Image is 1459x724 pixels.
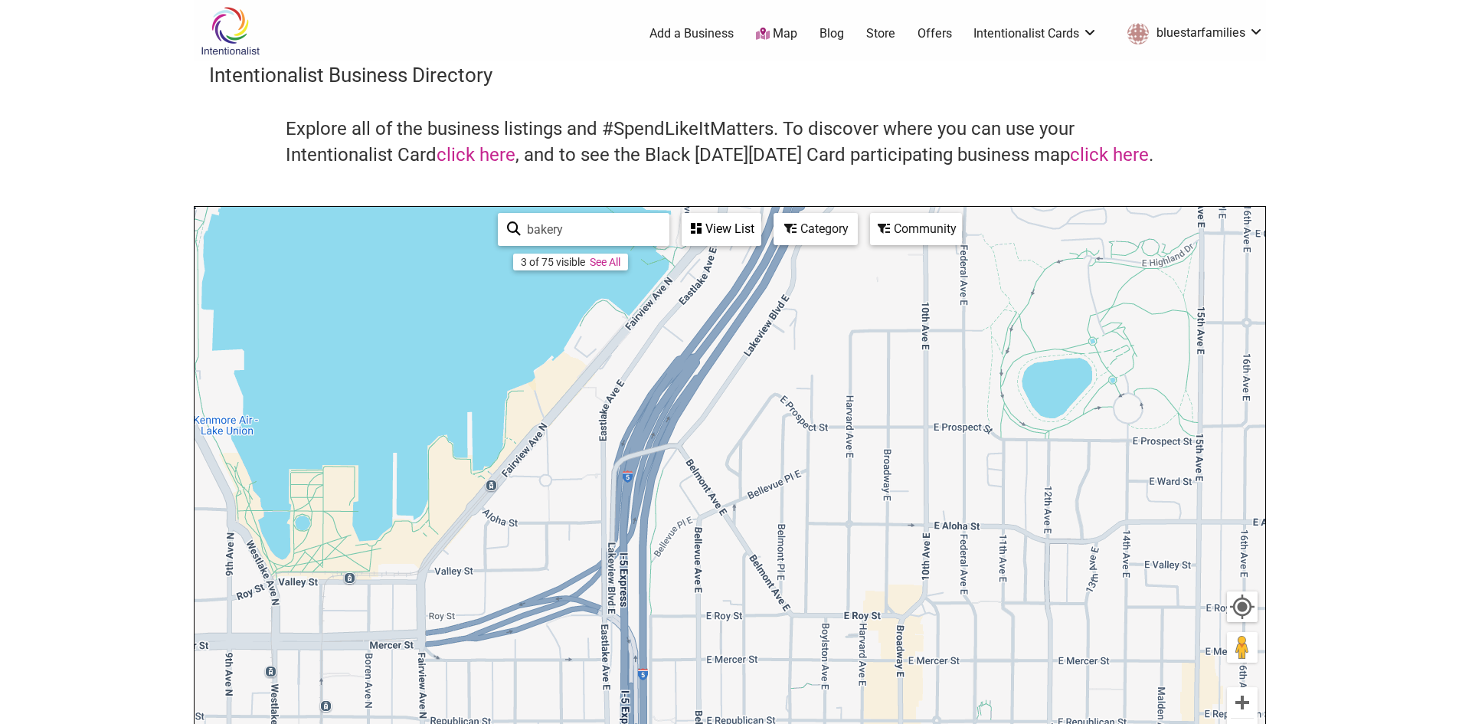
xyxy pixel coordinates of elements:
a: Map [756,25,797,43]
div: Filter by Community [870,213,962,245]
a: See All [590,256,620,268]
h4: Explore all of the business listings and #SpendLikeItMatters. To discover where you can use your ... [286,116,1174,168]
img: Intentionalist [194,6,267,56]
button: Drag Pegman onto the map to open Street View [1227,632,1258,663]
a: bluestarfamilies [1120,20,1264,48]
h3: Intentionalist Business Directory [209,61,1251,89]
div: Type to search and filter [498,213,669,246]
button: Zoom in [1227,687,1258,718]
a: click here [1070,144,1149,165]
a: Offers [918,25,952,42]
div: Category [775,215,856,244]
div: Community [872,215,960,244]
div: View List [683,215,760,244]
a: Store [866,25,895,42]
div: Filter by category [774,213,858,245]
a: Intentionalist Cards [973,25,1098,42]
div: 3 of 75 visible [521,256,585,268]
div: See a list of the visible businesses [682,213,761,246]
input: Type to find and filter... [521,215,660,244]
a: Add a Business [649,25,734,42]
a: Blog [819,25,844,42]
button: Your Location [1227,591,1258,622]
a: click here [437,144,515,165]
